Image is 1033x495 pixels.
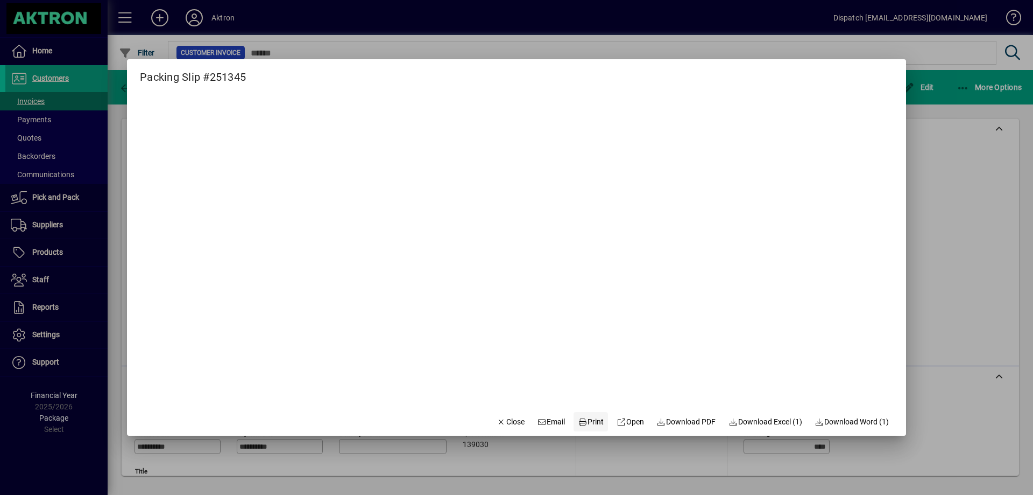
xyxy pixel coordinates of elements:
[724,412,806,431] button: Download Excel (1)
[497,416,525,428] span: Close
[492,412,529,431] button: Close
[657,416,716,428] span: Download PDF
[537,416,565,428] span: Email
[728,416,802,428] span: Download Excel (1)
[612,412,648,431] a: Open
[533,412,570,431] button: Email
[127,59,259,86] h2: Packing Slip #251345
[653,412,720,431] a: Download PDF
[578,416,604,428] span: Print
[811,412,894,431] button: Download Word (1)
[574,412,608,431] button: Print
[617,416,644,428] span: Open
[815,416,889,428] span: Download Word (1)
